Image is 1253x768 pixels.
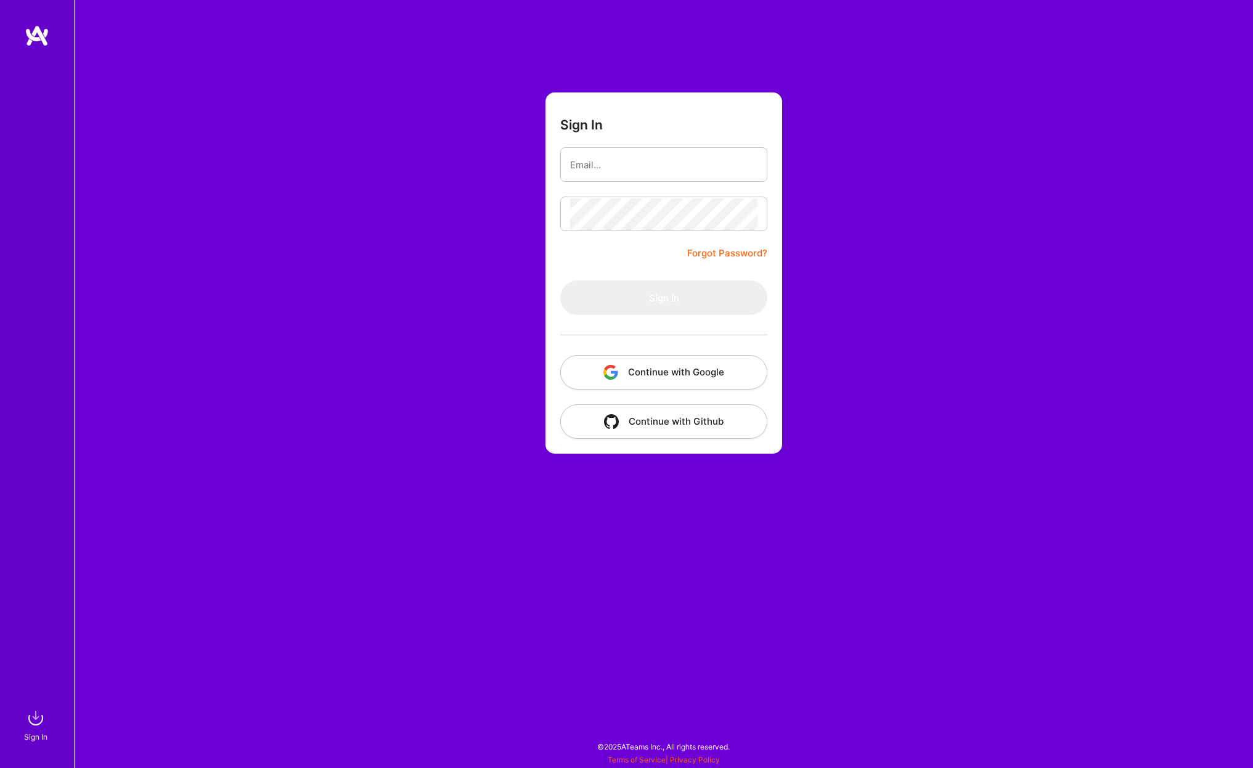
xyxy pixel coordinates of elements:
[608,755,720,764] span: |
[74,731,1253,762] div: © 2025 ATeams Inc., All rights reserved.
[24,730,47,743] div: Sign In
[570,149,757,181] input: Email...
[23,706,48,730] img: sign in
[603,365,618,380] img: icon
[608,755,666,764] a: Terms of Service
[560,404,767,439] button: Continue with Github
[26,706,48,743] a: sign inSign In
[604,414,619,429] img: icon
[25,25,49,47] img: logo
[560,355,767,390] button: Continue with Google
[670,755,720,764] a: Privacy Policy
[560,280,767,315] button: Sign In
[687,246,767,261] a: Forgot Password?
[560,117,603,133] h3: Sign In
